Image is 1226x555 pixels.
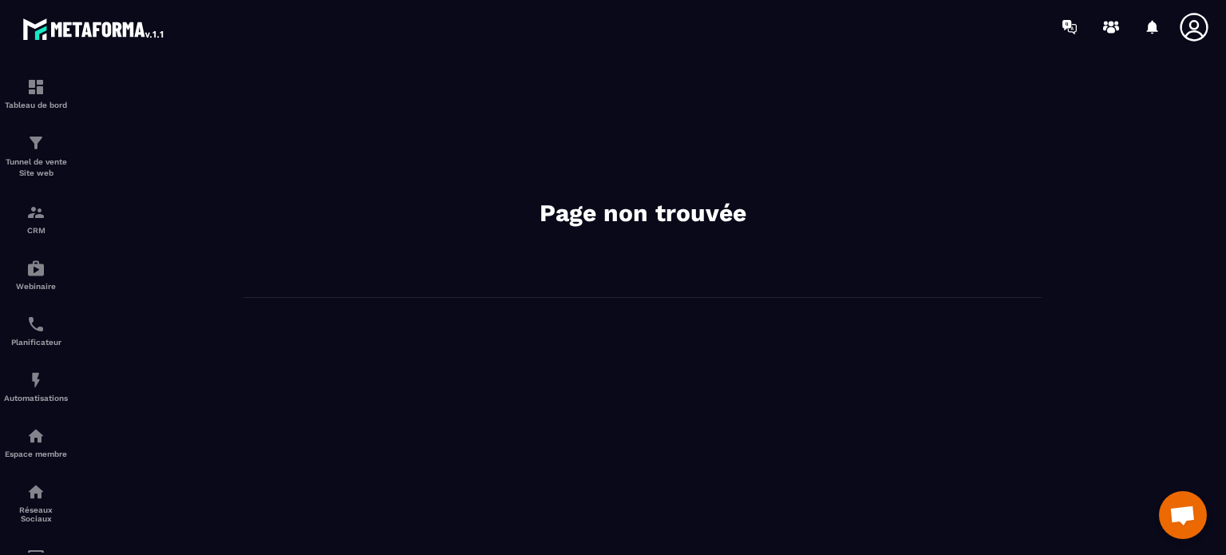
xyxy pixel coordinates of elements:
[22,14,166,43] img: logo
[403,197,882,229] h2: Page non trouvée
[4,65,68,121] a: formationformationTableau de bord
[4,505,68,523] p: Réseaux Sociaux
[4,394,68,402] p: Automatisations
[4,247,68,303] a: automationsautomationsWebinaire
[26,315,45,334] img: scheduler
[4,121,68,191] a: formationformationTunnel de vente Site web
[26,371,45,390] img: automations
[26,426,45,446] img: automations
[4,414,68,470] a: automationsautomationsEspace membre
[26,259,45,278] img: automations
[26,203,45,222] img: formation
[4,101,68,109] p: Tableau de bord
[4,359,68,414] a: automationsautomationsAutomatisations
[26,133,45,153] img: formation
[1159,491,1207,539] div: Ouvrir le chat
[4,282,68,291] p: Webinaire
[4,303,68,359] a: schedulerschedulerPlanificateur
[4,470,68,535] a: social-networksocial-networkRéseaux Sociaux
[4,191,68,247] a: formationformationCRM
[4,157,68,179] p: Tunnel de vente Site web
[26,482,45,501] img: social-network
[4,226,68,235] p: CRM
[4,450,68,458] p: Espace membre
[4,338,68,347] p: Planificateur
[26,77,45,97] img: formation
